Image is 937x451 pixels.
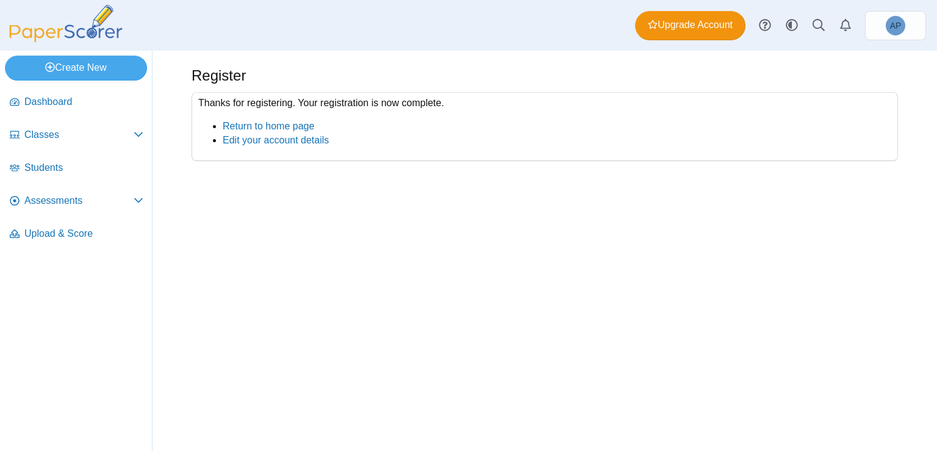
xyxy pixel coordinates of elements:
a: Alerts [832,12,859,39]
span: Assessments [24,194,134,207]
span: Students [24,161,143,175]
img: PaperScorer [5,5,127,42]
a: Classes [5,121,148,150]
a: PaperScorer [5,34,127,44]
span: Upgrade Account [648,18,733,32]
a: Return to home page [223,121,314,131]
div: Thanks for registering. Your registration is now complete. [192,92,898,161]
a: Angela Pratt [865,11,926,40]
a: Upgrade Account [635,11,745,40]
span: Angela Pratt [890,21,902,30]
h1: Register [192,65,246,86]
span: Dashboard [24,95,143,109]
a: Dashboard [5,88,148,117]
a: Create New [5,56,147,80]
span: Angela Pratt [886,16,905,35]
a: Assessments [5,187,148,216]
a: Students [5,154,148,183]
a: Upload & Score [5,220,148,249]
span: Upload & Score [24,227,143,240]
a: Edit your account details [223,135,329,145]
span: Classes [24,128,134,142]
